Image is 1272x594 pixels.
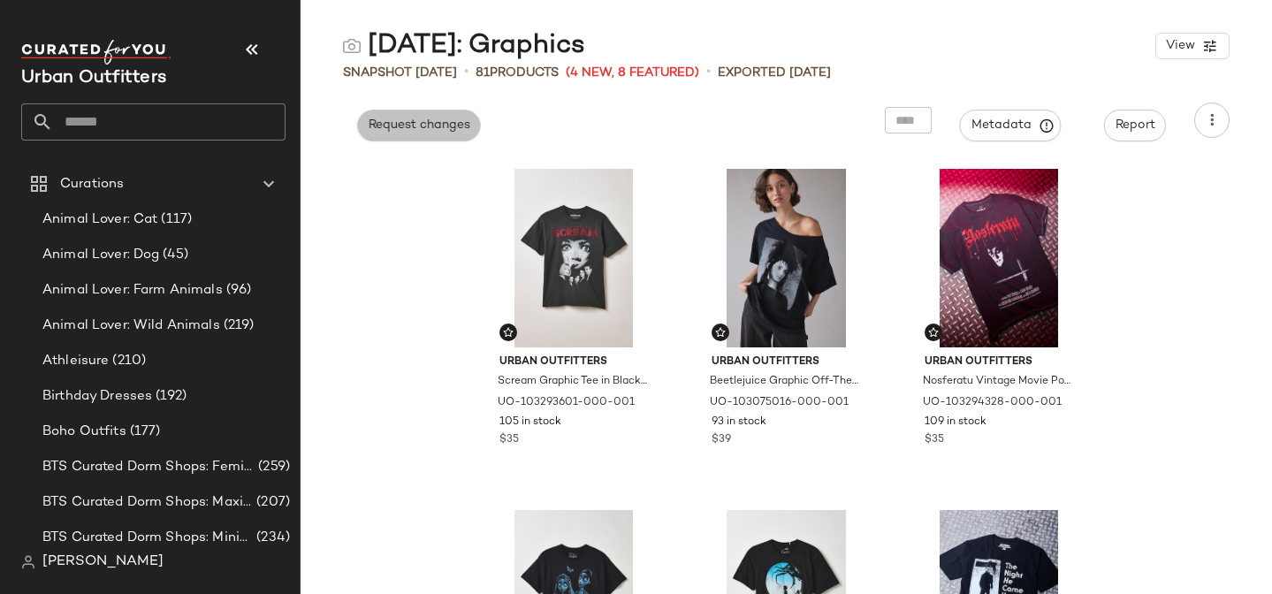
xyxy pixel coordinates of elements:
span: Boho Outfits [42,422,126,442]
span: (259) [255,457,290,477]
span: Metadata [971,118,1051,133]
img: 103075016_001_b [697,169,875,347]
span: Report [1115,118,1155,133]
span: (45) [159,245,188,265]
span: Athleisure [42,351,109,371]
img: svg%3e [503,327,514,338]
span: Snapshot [DATE] [343,64,457,82]
span: 93 in stock [712,415,766,430]
button: Report [1104,110,1166,141]
span: Request changes [368,118,470,133]
span: Animal Lover: Farm Animals [42,280,223,301]
span: Animal Lover: Wild Animals [42,316,220,336]
span: Beetlejuice Graphic Off-The-Shoulder T-Shirt Dress in Black, Women's at Urban Outfitters [710,374,859,390]
span: View [1165,39,1195,53]
img: 103293601_001_b [485,169,663,347]
img: svg%3e [21,555,35,569]
span: (234) [253,528,290,548]
span: (96) [223,280,252,301]
span: Current Company Name [21,69,166,88]
span: UO-103293601-000-001 [498,395,635,411]
span: Curations [60,174,124,194]
span: (117) [157,209,192,230]
img: 103294328_001_b [910,169,1088,347]
span: $35 [499,432,519,448]
span: UO-103294328-000-001 [923,395,1062,411]
span: 105 in stock [499,415,561,430]
span: Urban Outfitters [712,354,861,370]
span: UO-103075016-000-001 [710,395,849,411]
p: Exported [DATE] [718,64,831,82]
img: svg%3e [343,37,361,55]
span: Scream Graphic Tee in Black, Men's at Urban Outfitters [498,374,647,390]
span: (210) [109,351,146,371]
span: (207) [253,492,290,513]
span: Nosferatu Vintage Movie Poster Graphic Tee in Black, Men's at Urban Outfitters [923,374,1072,390]
span: • [464,62,468,83]
span: BTS Curated Dorm Shops: Maximalist [42,492,253,513]
span: $35 [925,432,944,448]
button: View [1155,33,1230,59]
img: svg%3e [928,327,939,338]
img: svg%3e [715,327,726,338]
span: (192) [152,386,187,407]
span: Animal Lover: Dog [42,245,159,265]
span: (4 New, 8 Featured) [566,64,699,82]
span: [PERSON_NAME] [42,552,164,573]
span: BTS Curated Dorm Shops: Feminine [42,457,255,477]
span: $39 [712,432,731,448]
span: 81 [476,66,490,80]
div: [DATE]: Graphics [343,28,585,64]
span: Urban Outfitters [499,354,649,370]
span: BTS Curated Dorm Shops: Minimalist [42,528,253,548]
div: Products [476,64,559,82]
span: (219) [220,316,255,336]
span: Animal Lover: Cat [42,209,157,230]
span: Birthday Dresses [42,386,152,407]
img: cfy_white_logo.C9jOOHJF.svg [21,40,171,65]
span: Urban Outfitters [925,354,1074,370]
span: • [706,62,711,83]
button: Metadata [960,110,1062,141]
span: (177) [126,422,161,442]
span: 109 in stock [925,415,986,430]
button: Request changes [357,110,481,141]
